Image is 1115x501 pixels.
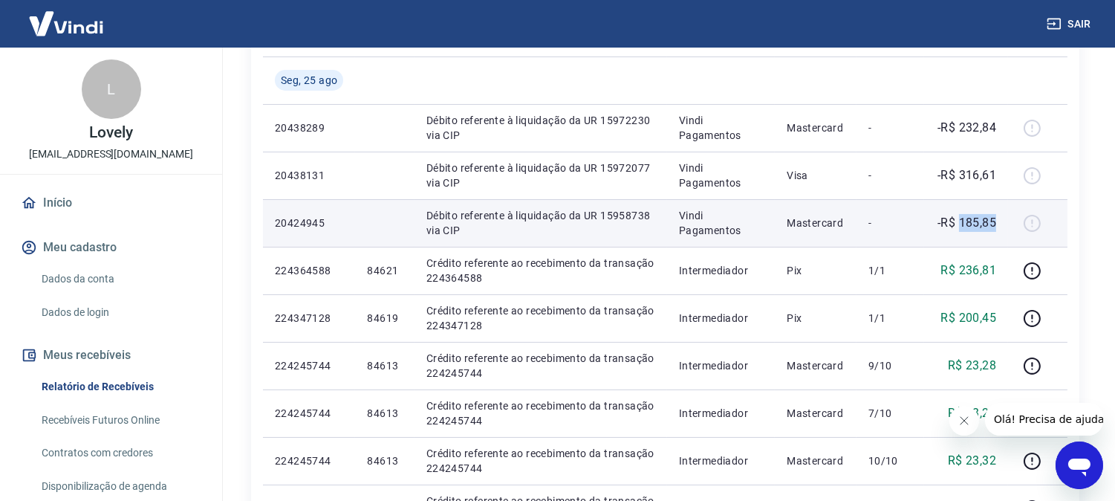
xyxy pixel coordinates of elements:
p: -R$ 316,61 [937,167,996,184]
p: - [868,168,912,183]
p: 9/10 [868,358,912,373]
p: Crédito referente ao recebimento da transação 224245744 [426,398,655,428]
p: Pix [787,311,845,326]
p: Visa [787,168,845,183]
p: 224245744 [275,453,343,468]
p: Mastercard [787,453,845,468]
p: Intermediador [679,263,763,278]
p: Mastercard [787,406,845,421]
p: Débito referente à liquidação da UR 15972077 via CIP [426,161,655,190]
span: Seg, 25 ago [281,73,337,88]
p: Vindi Pagamentos [679,113,763,143]
p: R$ 23,28 [948,357,996,375]
p: R$ 200,45 [941,309,997,327]
p: Intermediador [679,406,763,421]
iframe: Fechar mensagem [949,406,979,436]
p: R$ 236,81 [941,262,997,279]
p: 10/10 [868,453,912,468]
p: 84613 [367,453,402,468]
p: 84619 [367,311,402,326]
p: 20424945 [275,216,343,230]
p: 1/1 [868,263,912,278]
p: Débito referente à liquidação da UR 15958738 via CIP [426,208,655,238]
p: [EMAIL_ADDRESS][DOMAIN_NAME] [29,146,193,162]
a: Contratos com credores [36,438,204,468]
p: 84613 [367,406,402,421]
p: R$ 23,28 [948,404,996,422]
button: Sair [1044,10,1097,38]
p: 20438289 [275,120,343,135]
p: Lovely [89,125,133,140]
p: Mastercard [787,358,845,373]
p: Crédito referente ao recebimento da transação 224364588 [426,256,655,285]
p: Intermediador [679,311,763,326]
p: Débito referente à liquidação da UR 15972230 via CIP [426,113,655,143]
p: -R$ 185,85 [937,214,996,232]
button: Meus recebíveis [18,339,204,372]
a: Dados de login [36,297,204,328]
div: L [82,59,141,119]
iframe: Mensagem da empresa [985,403,1103,436]
p: -R$ 232,84 [937,119,996,137]
p: 1/1 [868,311,912,326]
p: Mastercard [787,216,845,230]
img: Vindi [18,1,114,46]
button: Meu cadastro [18,231,204,264]
a: Recebíveis Futuros Online [36,405,204,436]
p: Crédito referente ao recebimento da transação 224245744 [426,446,655,476]
iframe: Botão para abrir a janela de mensagens [1056,442,1103,489]
a: Relatório de Recebíveis [36,372,204,402]
p: - [868,216,912,230]
p: Mastercard [787,120,845,135]
p: Vindi Pagamentos [679,161,763,190]
p: - [868,120,912,135]
p: 224245744 [275,358,343,373]
p: 20438131 [275,168,343,183]
p: R$ 23,32 [948,452,996,470]
p: Crédito referente ao recebimento da transação 224347128 [426,303,655,333]
p: 224347128 [275,311,343,326]
a: Início [18,187,204,219]
p: Intermediador [679,453,763,468]
span: Olá! Precisa de ajuda? [9,10,125,22]
p: 224245744 [275,406,343,421]
p: 84621 [367,263,402,278]
p: 7/10 [868,406,912,421]
p: Pix [787,263,845,278]
p: Vindi Pagamentos [679,208,763,238]
p: 84613 [367,358,402,373]
p: Intermediador [679,358,763,373]
a: Dados da conta [36,264,204,294]
p: Crédito referente ao recebimento da transação 224245744 [426,351,655,381]
p: 224364588 [275,263,343,278]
